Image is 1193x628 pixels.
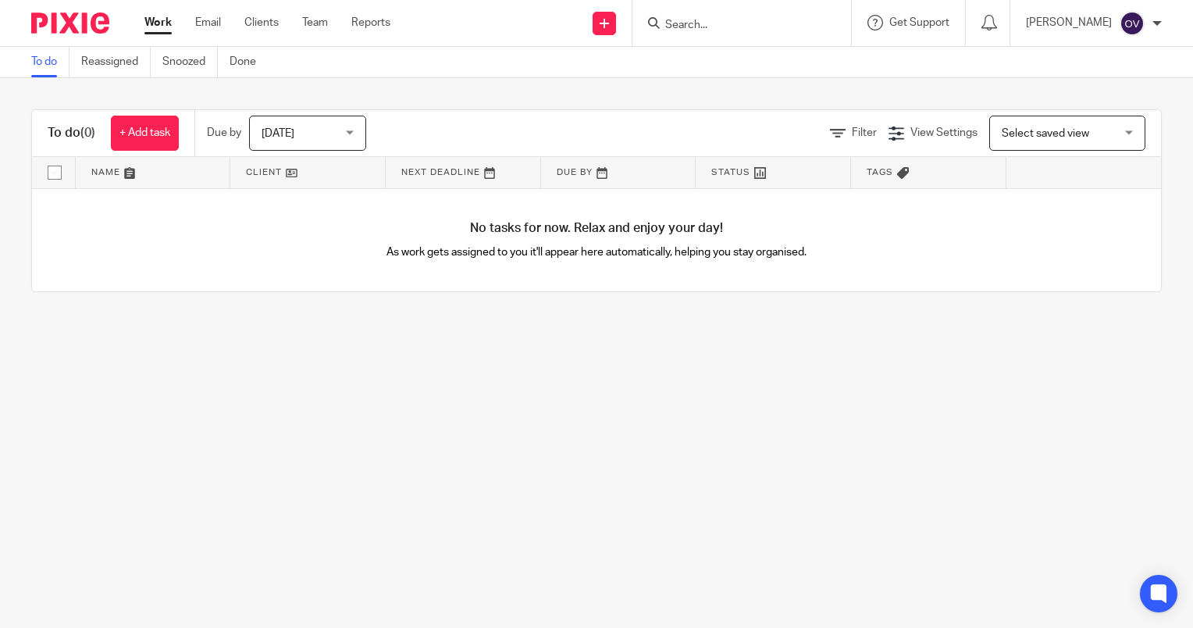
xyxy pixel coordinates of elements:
input: Search [664,19,804,33]
p: As work gets assigned to you it'll appear here automatically, helping you stay organised. [315,244,879,260]
a: Reports [351,15,390,30]
span: [DATE] [262,128,294,139]
p: Due by [207,125,241,141]
h1: To do [48,125,95,141]
a: Work [144,15,172,30]
a: Done [230,47,268,77]
img: svg%3E [1120,11,1145,36]
span: Select saved view [1002,128,1089,139]
span: View Settings [910,127,978,138]
a: Team [302,15,328,30]
h4: No tasks for now. Relax and enjoy your day! [32,220,1161,237]
span: Filter [852,127,877,138]
span: Get Support [889,17,949,28]
a: To do [31,47,69,77]
a: + Add task [111,116,179,151]
a: Snoozed [162,47,218,77]
img: Pixie [31,12,109,34]
a: Clients [244,15,279,30]
a: Reassigned [81,47,151,77]
span: (0) [80,127,95,139]
span: Tags [867,168,893,177]
p: [PERSON_NAME] [1026,15,1112,30]
a: Email [195,15,221,30]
